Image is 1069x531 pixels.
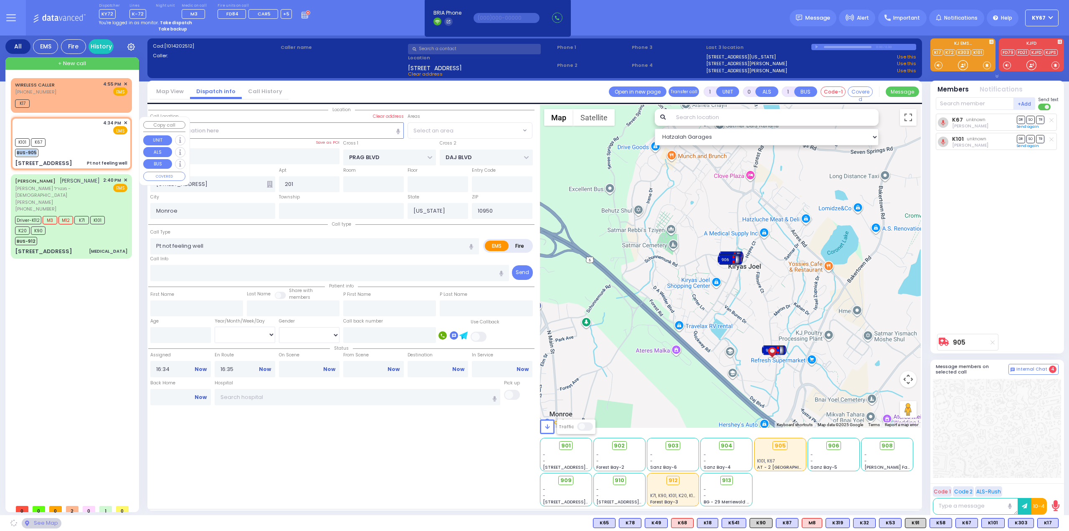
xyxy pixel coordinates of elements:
div: BLS [981,518,1005,528]
label: Clear address [373,113,404,120]
span: Important [893,14,920,22]
span: K101 [90,216,105,224]
div: [STREET_ADDRESS] [15,159,72,168]
label: Last Name [247,291,271,297]
label: P First Name [343,291,371,298]
span: [PERSON_NAME] [60,177,100,184]
span: 909 [560,476,572,485]
span: FD84 [226,10,238,17]
span: - [543,458,545,464]
label: Call Info [150,256,168,262]
span: [STREET_ADDRESS][PERSON_NAME] [596,499,675,505]
span: 903 [668,442,679,450]
button: Message [886,86,919,97]
div: K87 [776,518,798,528]
div: BLS [1037,518,1059,528]
label: Call Type [150,229,170,236]
div: BLS [645,518,668,528]
div: BLS [722,518,746,528]
div: 905 [773,441,788,450]
span: Alert [857,14,869,22]
span: EMS [113,184,127,192]
label: State [408,194,419,201]
img: Logo [33,13,89,23]
img: comment-alt.png [1011,368,1015,372]
span: KY72 [99,9,116,19]
label: Cross 1 [343,140,358,147]
label: Age [150,318,159,325]
span: [1014202512] [164,43,194,49]
span: - [704,458,706,464]
span: 0 [116,506,129,512]
span: Sanz Bay-5 [811,464,837,470]
label: Room [343,167,356,174]
div: [STREET_ADDRESS] [15,247,72,256]
span: ✕ [124,119,127,127]
button: ALS [143,147,172,157]
span: 0 [49,506,62,512]
a: Use this [897,67,916,74]
label: En Route [215,352,275,358]
a: FD79 [1001,49,1015,56]
a: K72 [944,49,955,56]
span: members [289,294,310,300]
span: BG - 29 Merriewold S. [704,499,750,505]
a: K67 [952,117,963,123]
div: K58 [930,518,952,528]
div: See map [22,518,61,528]
label: KJ EMS... [930,41,996,47]
label: Call Location [150,113,179,120]
button: KY67 [1025,10,1059,26]
div: 906 [717,253,742,266]
span: Clear address [408,71,443,77]
span: BUS-912 [15,237,37,245]
button: 10-4 [1031,498,1047,515]
span: DR [1017,116,1025,124]
a: K101 [972,49,984,56]
span: ✕ [124,177,127,184]
span: unknown [967,136,986,142]
label: EMS [485,241,509,251]
label: Call back number [343,318,383,325]
div: BLS [853,518,876,528]
span: Phone 2 [557,62,629,69]
span: 913 [722,476,731,485]
span: - [704,493,706,499]
a: [PERSON_NAME] [15,178,56,184]
button: Code-1 [821,86,846,97]
button: UNIT [716,86,739,97]
span: K101 [15,138,30,147]
div: BLS [879,518,902,528]
small: Share with [289,287,313,294]
div: 912 [666,476,679,485]
span: Shlomo Appel [952,142,988,148]
div: K49 [645,518,668,528]
img: message.svg [796,15,802,21]
div: K90 [750,518,773,528]
span: Send text [1038,97,1059,103]
span: TR [1036,135,1044,143]
span: - [543,493,545,499]
a: Now [195,394,207,401]
button: Notifications [980,85,1023,94]
span: Phone 1 [557,44,629,51]
button: Members [937,85,969,94]
div: BLS [826,518,850,528]
div: 905 [762,344,787,356]
span: - [704,452,706,458]
label: Township [279,194,300,201]
a: Now [388,366,400,373]
label: Areas [408,113,420,120]
div: BLS [593,518,616,528]
a: [STREET_ADDRESS][PERSON_NAME] [706,60,787,67]
span: 2:40 PM [103,177,121,183]
button: Send [512,265,533,280]
span: ✕ [124,81,127,88]
span: - [650,458,653,464]
span: - [596,486,599,493]
span: 4:55 PM [103,81,121,87]
label: KJFD [999,41,1064,47]
span: DR [1017,135,1025,143]
span: EMS [113,87,127,96]
div: K91 [905,518,926,528]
